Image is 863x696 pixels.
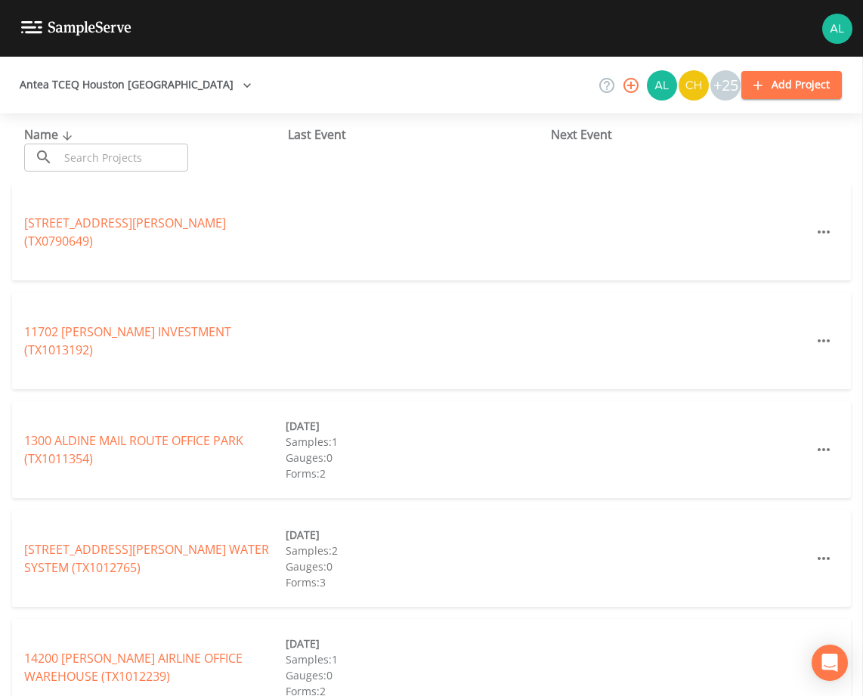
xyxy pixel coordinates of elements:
[286,574,547,590] div: Forms: 3
[286,543,547,558] div: Samples: 2
[59,144,188,172] input: Search Projects
[647,70,677,101] img: 30a13df2a12044f58df5f6b7fda61338
[286,434,547,450] div: Samples: 1
[710,70,741,101] div: +25
[24,432,243,467] a: 1300 ALDINE MAIL ROUTE OFFICE PARK (TX1011354)
[678,70,710,101] div: Charles Medina
[24,323,231,358] a: 11702 [PERSON_NAME] INVESTMENT (TX1013192)
[741,71,842,99] button: Add Project
[286,651,547,667] div: Samples: 1
[24,126,76,143] span: Name
[286,636,547,651] div: [DATE]
[812,645,848,681] div: Open Intercom Messenger
[24,650,243,685] a: 14200 [PERSON_NAME] AIRLINE OFFICE WAREHOUSE (TX1012239)
[286,558,547,574] div: Gauges: 0
[286,527,547,543] div: [DATE]
[679,70,709,101] img: c74b8b8b1c7a9d34f67c5e0ca157ed15
[14,71,258,99] button: Antea TCEQ Houston [GEOGRAPHIC_DATA]
[822,14,852,44] img: 30a13df2a12044f58df5f6b7fda61338
[286,466,547,481] div: Forms: 2
[288,125,552,144] div: Last Event
[286,667,547,683] div: Gauges: 0
[551,125,815,144] div: Next Event
[21,21,131,36] img: logo
[286,450,547,466] div: Gauges: 0
[24,541,269,576] a: [STREET_ADDRESS][PERSON_NAME] WATER SYSTEM (TX1012765)
[24,215,226,249] a: [STREET_ADDRESS][PERSON_NAME] (TX0790649)
[286,418,547,434] div: [DATE]
[646,70,678,101] div: Alaina Hahn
